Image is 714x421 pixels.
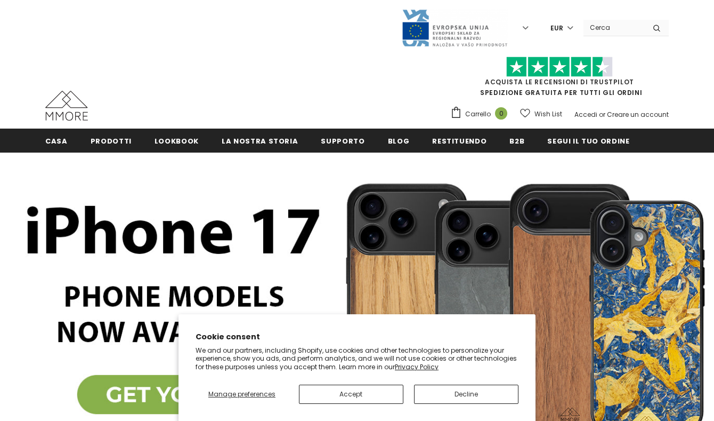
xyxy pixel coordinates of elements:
[388,136,410,146] span: Blog
[495,107,507,120] span: 0
[401,23,508,32] a: Javni Razpis
[432,129,486,153] a: Restituendo
[45,136,68,146] span: Casa
[607,110,669,119] a: Creare un account
[45,129,68,153] a: Casa
[155,129,199,153] a: Lookbook
[321,129,364,153] a: supporto
[196,331,518,343] h2: Cookie consent
[520,105,562,123] a: Wish List
[401,9,508,47] img: Javni Razpis
[450,106,513,122] a: Carrello 0
[509,129,524,153] a: B2B
[388,129,410,153] a: Blog
[432,136,486,146] span: Restituendo
[547,129,629,153] a: Segui il tuo ordine
[222,136,298,146] span: La nostra storia
[321,136,364,146] span: supporto
[583,20,645,35] input: Search Site
[599,110,605,119] span: or
[547,136,629,146] span: Segui il tuo ordine
[574,110,597,119] a: Accedi
[450,61,669,97] span: SPEDIZIONE GRATUITA PER TUTTI GLI ORDINI
[91,129,132,153] a: Prodotti
[509,136,524,146] span: B2B
[506,57,613,77] img: Fidati di Pilot Stars
[485,77,634,86] a: Acquista le recensioni di TrustPilot
[222,129,298,153] a: La nostra storia
[155,136,199,146] span: Lookbook
[196,385,288,404] button: Manage preferences
[395,362,439,371] a: Privacy Policy
[550,23,563,34] span: EUR
[45,91,88,121] img: Casi MMORE
[465,109,491,120] span: Carrello
[534,109,562,120] span: Wish List
[208,390,275,399] span: Manage preferences
[299,385,403,404] button: Accept
[196,346,518,371] p: We and our partners, including Shopify, use cookies and other technologies to personalize your ex...
[91,136,132,146] span: Prodotti
[414,385,518,404] button: Decline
